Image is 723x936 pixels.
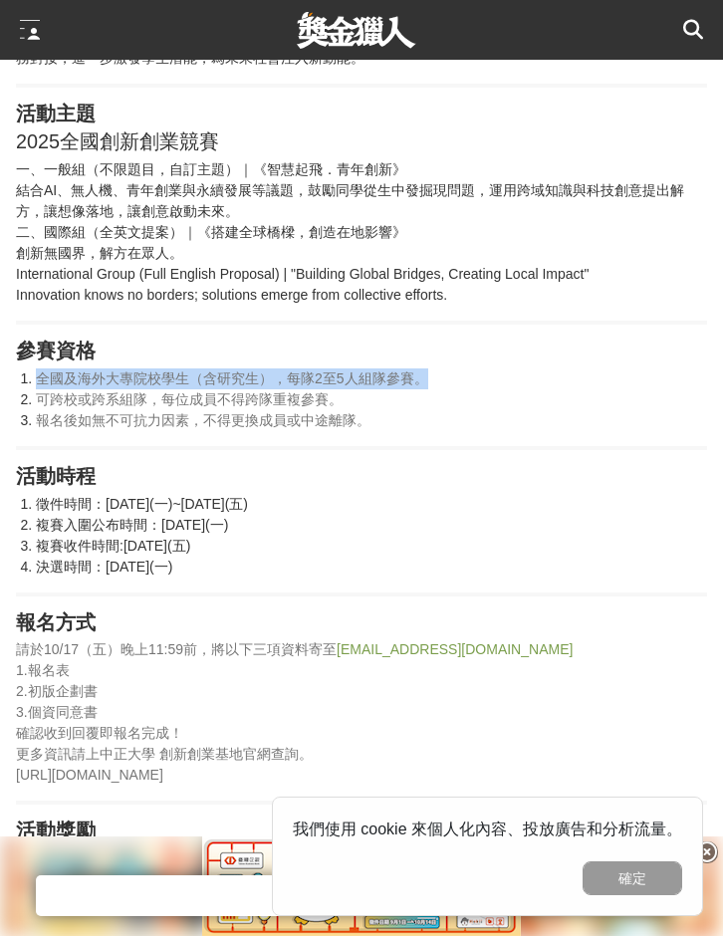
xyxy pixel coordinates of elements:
[36,536,707,557] li: 複賽收件時間:[DATE](五)
[16,746,313,762] span: 更多資訊請上中正大學 創新創業基地官網查詢。
[16,662,70,678] span: 1.報名表
[36,494,707,515] li: 徵件時間：[DATE](一)~[DATE](五)
[36,370,428,386] span: 全國及海外大專院校學生（含研究生），每隊2至5人組隊參賽。
[16,611,96,633] strong: 報名方式
[16,340,96,361] strong: 參賽資格
[60,885,648,906] p: 安裝獎金獵人至主畫面
[16,767,163,783] span: [URL][DOMAIN_NAME]
[36,412,370,428] span: 報名後如無不可抗力因素，不得更換成員或中途離隊。
[16,159,707,306] p: 一、一般組（不限題目，自訂主題）｜《智慧起飛．青年創新》 結合AI、無人機、青年創業與永續發展等議題，鼓勵同學從生中發掘現問題，運用跨域知識與科技創意提出解方，讓想像落地，讓創意啟動未來。 二、...
[16,641,573,657] span: 請於10/17（五）晚上11:59前，將以下三項資料寄至
[16,725,183,741] span: 確認收到回覆即報名完成！
[16,465,96,487] strong: 活動時程
[337,641,573,657] a: [EMAIL_ADDRESS][DOMAIN_NAME]
[16,130,707,154] h2: 2025全國創新創業競賽
[16,819,96,841] strong: 活動獎勵
[16,704,98,720] span: 3.個資同意書
[16,683,98,699] span: 2.初版企劃書
[36,391,343,407] span: 可跨校或跨系組隊，每位成員不得跨隊重複參賽。
[16,103,96,124] strong: 活動主題
[293,820,682,837] span: 我們使用 cookie 來個人化內容、投放廣告和分析流量。
[202,836,521,936] img: b8fb364a-1126-4c00-bbce-b582c67468b3.png
[583,861,682,895] button: 確定
[36,557,707,578] li: 決選時間：[DATE](一)
[36,515,707,536] li: 複賽入圍公布時間：[DATE](一)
